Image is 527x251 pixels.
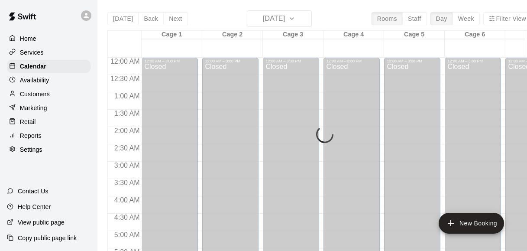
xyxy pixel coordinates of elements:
[20,34,36,43] p: Home
[20,62,46,71] p: Calendar
[20,117,36,126] p: Retail
[387,59,438,63] div: 12:00 AM – 3:00 PM
[7,115,91,128] a: Retail
[20,145,42,154] p: Settings
[265,59,317,63] div: 12:00 AM – 3:00 PM
[20,104,47,112] p: Marketing
[18,202,51,211] p: Help Center
[18,187,48,196] p: Contact Us
[7,74,91,87] a: Availability
[439,213,504,234] button: add
[112,179,142,186] span: 3:30 AM
[20,76,49,85] p: Availability
[202,31,263,39] div: Cage 2
[108,75,142,82] span: 12:30 AM
[20,48,44,57] p: Services
[112,214,142,221] span: 4:30 AM
[205,59,256,63] div: 12:00 AM – 3:00 PM
[112,92,142,100] span: 1:00 AM
[7,46,91,59] a: Services
[18,234,77,242] p: Copy public page link
[7,32,91,45] a: Home
[20,90,50,98] p: Customers
[7,129,91,142] a: Reports
[384,31,445,39] div: Cage 5
[18,218,65,227] p: View public page
[263,31,323,39] div: Cage 3
[112,196,142,204] span: 4:00 AM
[142,31,202,39] div: Cage 1
[108,58,142,65] span: 12:00 AM
[144,59,195,63] div: 12:00 AM – 3:00 PM
[445,31,505,39] div: Cage 6
[326,59,377,63] div: 12:00 AM – 3:00 PM
[112,144,142,152] span: 2:30 AM
[323,31,384,39] div: Cage 4
[7,143,91,156] a: Settings
[112,110,142,117] span: 1:30 AM
[112,162,142,169] span: 3:00 AM
[112,127,142,134] span: 2:00 AM
[7,88,91,101] a: Customers
[447,59,498,63] div: 12:00 AM – 3:00 PM
[7,60,91,73] a: Calendar
[7,101,91,114] a: Marketing
[20,131,42,140] p: Reports
[112,231,142,238] span: 5:00 AM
